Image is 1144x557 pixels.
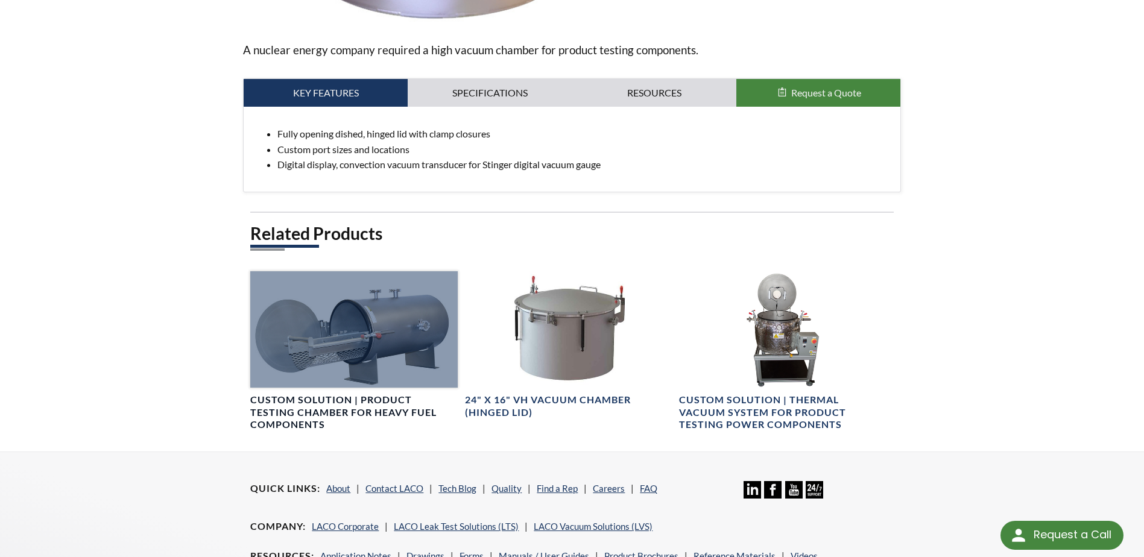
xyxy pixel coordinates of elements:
li: Fully opening dished, hinged lid with clamp closures [277,126,890,142]
a: 24/7 Support [806,489,823,500]
a: LACO Vacuum Solutions (LVS) [534,521,653,532]
h4: Company [250,520,306,533]
img: 24/7 Support Icon [806,481,823,499]
button: Request a Quote [736,79,900,107]
h2: Related Products [250,222,893,245]
a: LACO Corporate [312,521,379,532]
h4: Custom Solution | Thermal Vacuum System for Product Testing Power Components [679,394,886,431]
p: A nuclear energy company required a high vacuum chamber for product testing components. [243,41,900,59]
a: About [326,483,350,494]
a: Resources [572,79,736,107]
a: Specifications [408,79,572,107]
a: FAQ [640,483,657,494]
h4: 24" X 16" VH Vacuum Chamber (Hinged Lid) [465,394,672,419]
a: Key Features [244,79,408,107]
li: Custom port sizes and locations [277,142,890,157]
a: thermal vacuum system on cart with electric heaters, LED lighting, a large viewport with Lid Open... [679,271,886,432]
li: Digital display, convection vacuum transducer for Stinger digital vacuum gauge [277,157,890,172]
span: Request a Quote [791,87,861,98]
a: Quality [491,483,522,494]
h4: Custom Solution | Product Testing Chamber for Heavy Fuel Components [250,394,457,431]
img: round button [1009,526,1028,545]
a: Find a Rep [537,483,578,494]
a: Tech Blog [438,483,476,494]
a: Contact LACO [365,483,423,494]
a: Horizontal High Vacuum Chamber with ShelfCustom Solution | Product Testing Chamber for Heavy Fuel... [250,271,457,432]
h4: Quick Links [250,482,320,495]
a: LACO Leak Test Solutions (LTS) [394,521,519,532]
a: Careers [593,483,625,494]
div: Request a Call [1000,521,1123,550]
div: Request a Call [1034,521,1111,549]
a: LVC2416-3312-VH Vacuum Chamber, hinge rear view24" X 16" VH Vacuum Chamber (Hinged Lid) [465,271,672,419]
